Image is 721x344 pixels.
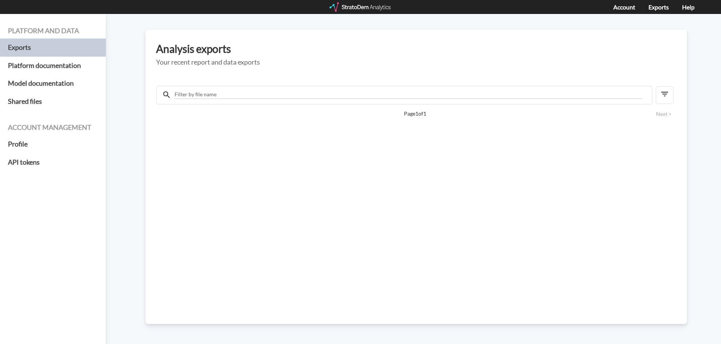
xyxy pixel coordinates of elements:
a: Exports [648,3,669,11]
a: Profile [8,135,98,153]
a: Platform documentation [8,57,98,75]
button: Next > [654,110,674,118]
a: Help [682,3,695,11]
h4: Platform and data [8,27,98,35]
h5: Your recent report and data exports [156,59,676,66]
a: Model documentation [8,74,98,93]
a: Shared files [8,93,98,111]
a: API tokens [8,153,98,171]
a: Account [613,3,635,11]
h4: Account management [8,124,98,131]
span: Page 1 of 1 [183,110,647,117]
h3: Analysis exports [156,43,676,55]
input: Filter by file name [174,90,642,99]
a: Exports [8,39,98,57]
